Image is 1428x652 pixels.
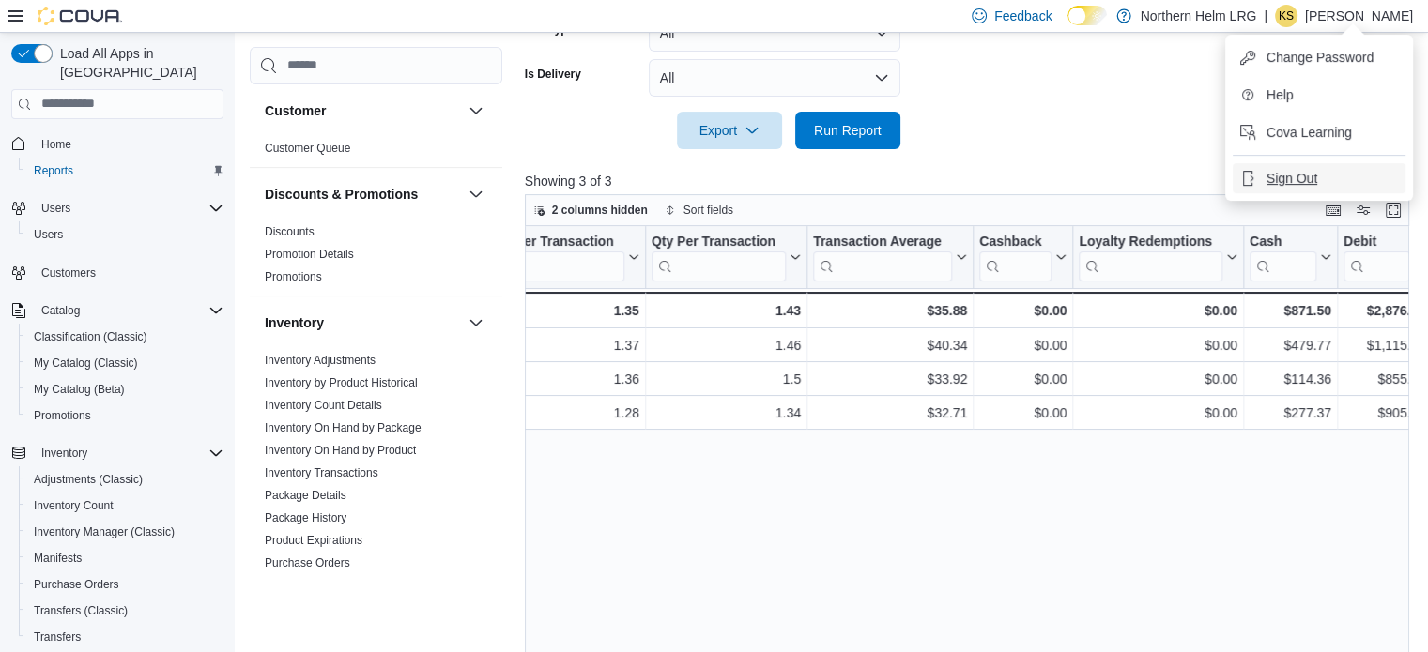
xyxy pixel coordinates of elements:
[34,299,223,322] span: Catalog
[813,368,967,390] div: $33.92
[1267,123,1352,142] span: Cova Learning
[265,421,422,434] a: Inventory On Hand by Package
[34,629,81,644] span: Transfers
[19,158,231,184] button: Reports
[979,334,1067,356] div: $0.00
[1305,5,1413,27] p: [PERSON_NAME]
[34,603,128,618] span: Transfers (Classic)
[26,468,150,491] a: Adjustments (Classic)
[19,519,231,545] button: Inventory Manager (Classic)
[1250,368,1331,390] div: $114.36
[1233,80,1405,110] button: Help
[994,7,1052,25] span: Feedback
[265,313,461,332] button: Inventory
[651,299,800,322] div: 1.43
[1233,117,1405,147] button: Cova Learning
[813,299,967,322] div: $35.88
[265,247,354,262] span: Promotion Details
[795,112,900,149] button: Run Report
[1067,6,1107,25] input: Dark Mode
[4,297,231,324] button: Catalog
[265,101,326,120] h3: Customer
[649,14,900,52] button: All
[34,163,73,178] span: Reports
[26,326,155,348] a: Classification (Classic)
[1344,233,1410,250] div: Debit
[979,402,1067,424] div: $0.00
[1344,299,1425,322] div: $2,876.44
[1267,48,1374,67] span: Change Password
[1275,5,1297,27] div: Katrina Sirota
[265,269,322,284] span: Promotions
[1250,233,1316,281] div: Cash
[19,350,231,376] button: My Catalog (Classic)
[26,626,88,648] a: Transfers
[34,329,147,344] span: Classification (Classic)
[41,201,70,216] span: Users
[1382,199,1405,221] button: Enter fullscreen
[38,7,122,25] img: Cova
[814,121,882,140] span: Run Report
[19,598,231,624] button: Transfers (Classic)
[265,511,346,524] a: Package History
[525,172,1419,190] p: Showing 3 of 3
[651,233,785,281] div: Qty Per Transaction
[34,498,114,513] span: Inventory Count
[26,352,146,374] a: My Catalog (Classic)
[41,446,87,461] span: Inventory
[265,248,354,261] a: Promotion Details
[265,354,376,367] a: Inventory Adjustments
[26,352,223,374] span: My Catalog (Classic)
[1344,368,1425,390] div: $855.08
[26,494,121,517] a: Inventory Count
[265,465,378,480] span: Inventory Transactions
[265,420,422,435] span: Inventory On Hand by Package
[265,225,315,238] a: Discounts
[1079,233,1222,250] div: Loyalty Redemptions
[250,220,502,296] div: Discounts & Promotions
[26,468,223,491] span: Adjustments (Classic)
[477,233,624,250] div: Items Per Transaction
[19,324,231,350] button: Classification (Classic)
[979,299,1067,322] div: $0.00
[265,443,416,458] span: Inventory On Hand by Product
[265,510,346,525] span: Package History
[265,489,346,502] a: Package Details
[265,466,378,479] a: Inventory Transactions
[34,442,223,464] span: Inventory
[34,524,175,539] span: Inventory Manager (Classic)
[1250,299,1331,322] div: $871.50
[649,59,900,97] button: All
[477,233,639,281] button: Items Per Transaction
[651,233,785,250] div: Qty Per Transaction
[265,270,322,283] a: Promotions
[1250,233,1316,250] div: Cash
[1079,334,1237,356] div: $0.00
[265,533,362,548] span: Product Expirations
[19,402,231,429] button: Promotions
[477,402,639,424] div: 1.28
[979,368,1067,390] div: $0.00
[651,334,800,356] div: 1.46
[1267,169,1317,188] span: Sign Out
[265,556,350,569] a: Purchase Orders
[19,624,231,650] button: Transfers
[19,545,231,571] button: Manifests
[265,353,376,368] span: Inventory Adjustments
[26,159,81,182] a: Reports
[1079,402,1237,424] div: $0.00
[477,299,639,322] div: 1.35
[26,326,223,348] span: Classification (Classic)
[34,299,87,322] button: Catalog
[26,378,132,401] a: My Catalog (Beta)
[1344,233,1425,281] button: Debit
[26,404,223,427] span: Promotions
[19,221,231,248] button: Users
[26,223,223,246] span: Users
[34,382,125,397] span: My Catalog (Beta)
[477,368,639,390] div: 1.36
[651,368,800,390] div: 1.5
[26,573,127,596] a: Purchase Orders
[526,199,655,221] button: 2 columns hidden
[4,195,231,221] button: Users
